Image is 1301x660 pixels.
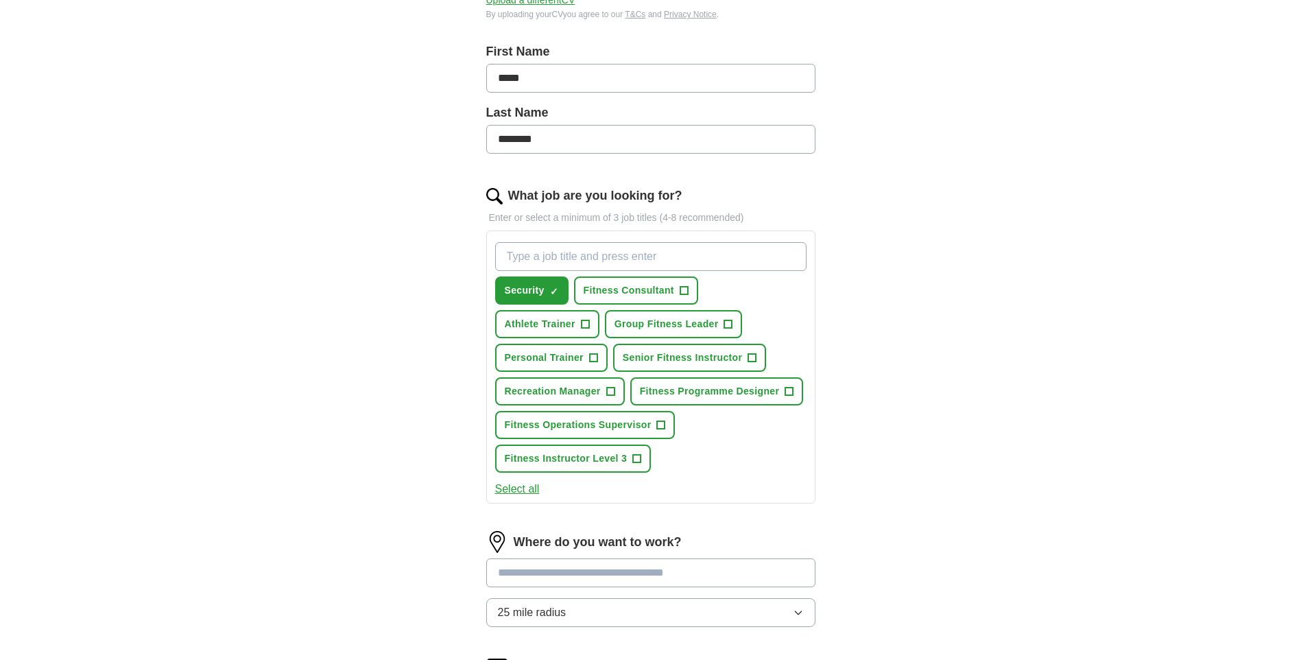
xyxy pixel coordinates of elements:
[614,317,719,331] span: Group Fitness Leader
[495,276,569,305] button: Security✓
[486,211,815,225] p: Enter or select a minimum of 3 job titles (4-8 recommended)
[613,344,766,372] button: Senior Fitness Instructor
[495,481,540,497] button: Select all
[508,187,682,205] label: What job are you looking for?
[664,10,717,19] a: Privacy Notice
[623,351,742,365] span: Senior Fitness Instructor
[574,276,698,305] button: Fitness Consultant
[495,242,807,271] input: Type a job title and press enter
[505,451,628,466] span: Fitness Instructor Level 3
[514,533,682,552] label: Where do you want to work?
[625,10,645,19] a: T&Cs
[605,310,743,338] button: Group Fitness Leader
[495,411,676,439] button: Fitness Operations Supervisor
[495,310,599,338] button: Athlete Trainer
[486,188,503,204] img: search.png
[505,283,545,298] span: Security
[505,418,652,432] span: Fitness Operations Supervisor
[505,351,584,365] span: Personal Trainer
[505,317,575,331] span: Athlete Trainer
[486,8,815,21] div: By uploading your CV you agree to our and .
[640,384,780,399] span: Fitness Programme Designer
[486,531,508,553] img: location.png
[495,344,608,372] button: Personal Trainer
[495,377,625,405] button: Recreation Manager
[498,604,566,621] span: 25 mile radius
[550,286,558,297] span: ✓
[584,283,674,298] span: Fitness Consultant
[505,384,601,399] span: Recreation Manager
[486,104,815,122] label: Last Name
[495,445,652,473] button: Fitness Instructor Level 3
[486,598,815,627] button: 25 mile radius
[486,43,815,61] label: First Name
[630,377,804,405] button: Fitness Programme Designer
